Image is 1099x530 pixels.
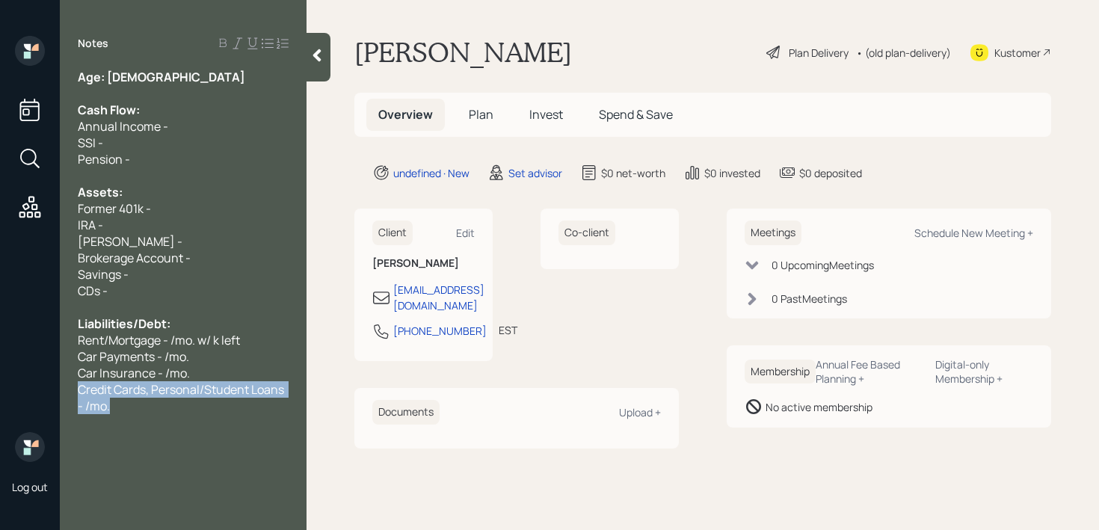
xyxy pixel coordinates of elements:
[799,165,862,181] div: $0 deposited
[78,283,108,299] span: CDs -
[78,266,129,283] span: Savings -
[78,365,190,381] span: Car Insurance - /mo.
[772,257,874,273] div: 0 Upcoming Meeting s
[704,165,760,181] div: $0 invested
[78,381,286,414] span: Credit Cards, Personal/Student Loans - /mo.
[12,480,48,494] div: Log out
[789,45,849,61] div: Plan Delivery
[354,36,572,69] h1: [PERSON_NAME]
[529,106,563,123] span: Invest
[78,332,240,348] span: Rent/Mortgage - /mo. w/ k left
[78,118,168,135] span: Annual Income -
[78,233,182,250] span: [PERSON_NAME] -
[372,221,413,245] h6: Client
[766,399,872,415] div: No active membership
[772,291,847,306] div: 0 Past Meeting s
[78,184,123,200] span: Assets:
[816,357,923,386] div: Annual Fee Based Planning +
[469,106,493,123] span: Plan
[994,45,1041,61] div: Kustomer
[78,250,191,266] span: Brokerage Account -
[745,221,801,245] h6: Meetings
[78,348,189,365] span: Car Payments - /mo.
[378,106,433,123] span: Overview
[78,36,108,51] label: Notes
[393,282,484,313] div: [EMAIL_ADDRESS][DOMAIN_NAME]
[78,135,103,151] span: SSI -
[393,323,487,339] div: [PHONE_NUMBER]
[508,165,562,181] div: Set advisor
[393,165,470,181] div: undefined · New
[78,69,245,85] span: Age: [DEMOGRAPHIC_DATA]
[601,165,665,181] div: $0 net-worth
[78,102,140,118] span: Cash Flow:
[456,226,475,240] div: Edit
[78,151,130,167] span: Pension -
[499,322,517,338] div: EST
[372,400,440,425] h6: Documents
[856,45,951,61] div: • (old plan-delivery)
[745,360,816,384] h6: Membership
[372,257,475,270] h6: [PERSON_NAME]
[935,357,1033,386] div: Digital-only Membership +
[78,217,103,233] span: IRA -
[78,200,151,217] span: Former 401k -
[619,405,661,419] div: Upload +
[558,221,615,245] h6: Co-client
[15,432,45,462] img: retirable_logo.png
[599,106,673,123] span: Spend & Save
[78,315,170,332] span: Liabilities/Debt:
[914,226,1033,240] div: Schedule New Meeting +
